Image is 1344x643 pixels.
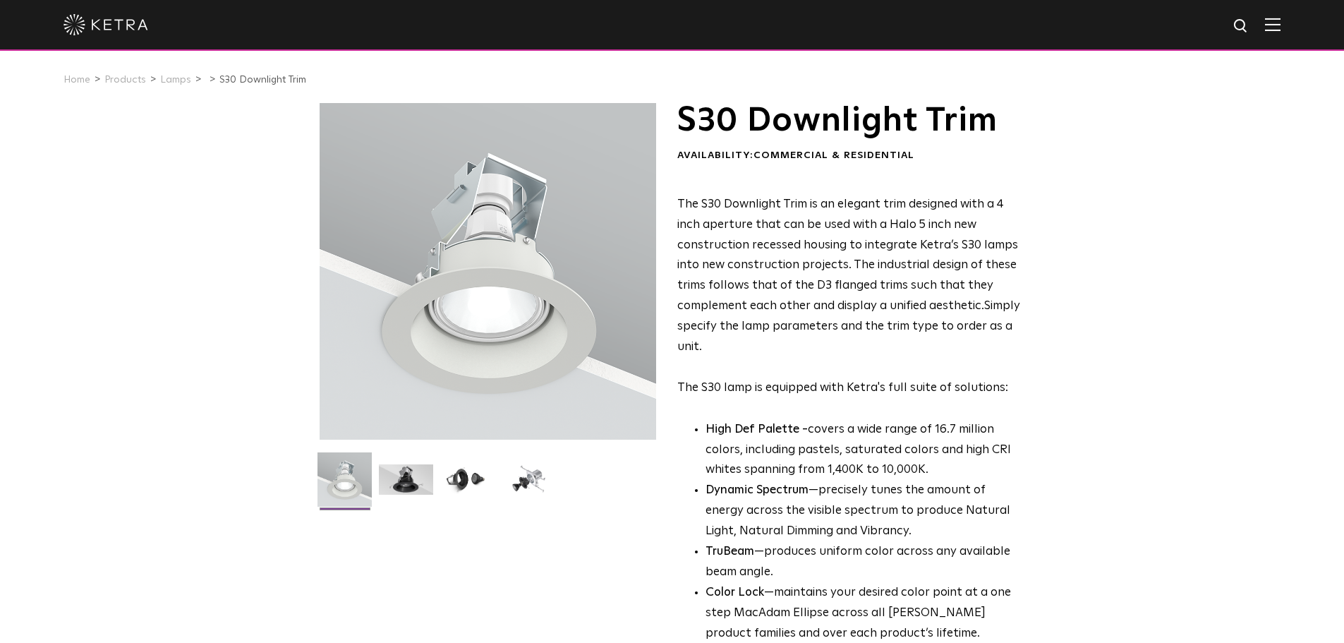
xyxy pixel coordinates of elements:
span: Simply specify the lamp parameters and the trim type to order as a unit.​ [677,300,1020,353]
span: The S30 Downlight Trim is an elegant trim designed with a 4 inch aperture that can be used with a... [677,198,1018,312]
img: Hamburger%20Nav.svg [1265,18,1281,31]
img: search icon [1233,18,1250,35]
strong: Dynamic Spectrum [706,484,809,496]
img: S30 Halo Downlight_Hero_Black_Gradient [379,464,433,505]
strong: TruBeam [706,546,754,558]
h1: S30 Downlight Trim [677,103,1021,138]
img: S30 Halo Downlight_Exploded_Black [502,464,556,505]
span: Commercial & Residential [753,150,914,160]
img: ketra-logo-2019-white [63,14,148,35]
li: —precisely tunes the amount of energy across the visible spectrum to produce Natural Light, Natur... [706,481,1021,542]
img: S30-DownlightTrim-2021-Web-Square [317,452,372,517]
strong: Color Lock [706,587,764,599]
p: The S30 lamp is equipped with Ketra's full suite of solutions: [677,195,1021,399]
a: Home [63,75,90,85]
a: Lamps [160,75,191,85]
li: —produces uniform color across any available beam angle. [706,542,1021,583]
div: Availability: [677,149,1021,163]
img: S30 Halo Downlight_Table Top_Black [440,464,495,505]
a: S30 Downlight Trim [219,75,306,85]
a: Products [104,75,146,85]
strong: High Def Palette - [706,423,808,435]
p: covers a wide range of 16.7 million colors, including pastels, saturated colors and high CRI whit... [706,420,1021,481]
